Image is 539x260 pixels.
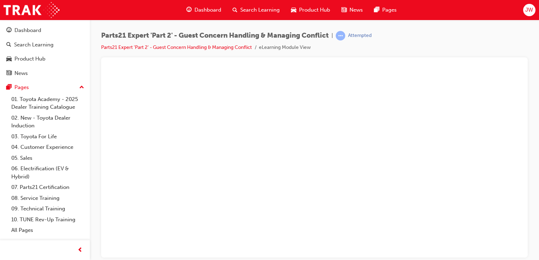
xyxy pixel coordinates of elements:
button: Pages [3,81,87,94]
div: Product Hub [14,55,45,63]
div: News [14,69,28,77]
a: 07. Parts21 Certification [8,182,87,193]
a: news-iconNews [336,3,368,17]
a: Search Learning [3,38,87,51]
a: pages-iconPages [368,3,402,17]
span: up-icon [79,83,84,92]
img: Trak [4,2,60,18]
a: guage-iconDashboard [181,3,227,17]
a: 01. Toyota Academy - 2025 Dealer Training Catalogue [8,94,87,113]
span: Dashboard [194,6,221,14]
span: | [332,32,333,40]
span: search-icon [233,6,237,14]
span: pages-icon [6,84,12,91]
button: DashboardSearch LearningProduct HubNews [3,23,87,81]
a: News [3,67,87,80]
a: 02. New - Toyota Dealer Induction [8,113,87,131]
span: car-icon [6,56,12,62]
span: prev-icon [78,246,83,255]
a: car-iconProduct Hub [285,3,336,17]
span: search-icon [6,42,11,48]
a: search-iconSearch Learning [227,3,285,17]
span: pages-icon [374,6,379,14]
span: Pages [382,6,397,14]
span: Product Hub [299,6,330,14]
span: news-icon [341,6,347,14]
a: Product Hub [3,52,87,65]
div: Pages [14,83,29,91]
span: guage-icon [186,6,192,14]
span: News [349,6,363,14]
span: Parts21 Expert 'Part 2' - Guest Concern Handling & Managing Conflict [101,32,329,40]
a: Parts21 Expert 'Part 2' - Guest Concern Handling & Managing Conflict [101,44,252,50]
span: car-icon [291,6,296,14]
button: JW [523,4,535,16]
a: 06. Electrification (EV & Hybrid) [8,163,87,182]
a: 10. TUNE Rev-Up Training [8,214,87,225]
div: Attempted [348,32,372,39]
div: Dashboard [14,26,41,34]
a: 09. Technical Training [8,203,87,214]
li: eLearning Module View [259,44,311,52]
a: All Pages [8,225,87,236]
span: JW [525,6,533,14]
span: guage-icon [6,27,12,34]
span: learningRecordVerb_ATTEMPT-icon [336,31,345,40]
span: Search Learning [240,6,280,14]
a: 04. Customer Experience [8,142,87,153]
a: 08. Service Training [8,193,87,204]
a: 05. Sales [8,153,87,164]
span: news-icon [6,70,12,77]
div: Search Learning [14,41,54,49]
a: 03. Toyota For Life [8,131,87,142]
a: Dashboard [3,24,87,37]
